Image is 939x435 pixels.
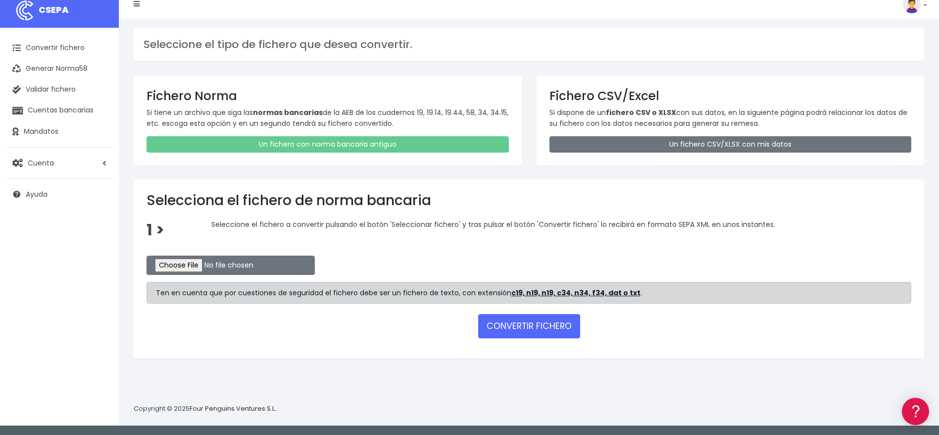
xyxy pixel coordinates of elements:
[10,238,188,247] div: Programadores
[549,89,912,103] h3: Fichero CSV/Excel
[5,58,114,79] a: Generar Norma58
[147,136,509,153] a: Un fichero con norma bancaria antiguo
[10,109,188,119] div: Convertir ficheros
[147,89,509,103] h3: Fichero Norma
[606,108,676,117] strong: fichero CSV o XLSX
[28,158,54,167] span: Cuenta
[10,141,188,156] a: Problemas habituales
[10,265,188,282] button: Contáctanos
[147,107,509,129] p: Si tiene un archivo que siga las de la AEB de los cuadernos 19, 19.14, 19.44, 58, 34, 34.15, etc....
[549,107,912,129] p: Si dispone de un con sus datos, en la siguiente página podrá relacionar los datos de su fichero c...
[5,100,114,121] a: Cuentas bancarias
[549,136,912,153] a: Un fichero CSV/XLSX con mis datos
[5,184,114,205] a: Ayuda
[144,38,914,51] h3: Seleccione el tipo de fichero que desea convertir.
[5,121,114,142] a: Mandatos
[136,285,191,295] a: POWERED BY ENCHANT
[134,404,278,414] p: Copyright © 2025 .
[253,108,323,117] strong: normas bancarias
[10,84,188,100] a: Información general
[211,219,775,229] span: Seleccione el fichero a convertir pulsando el botón 'Seleccionar fichero' y tras pulsar el botón ...
[147,282,911,304] div: Ten en cuenta que por cuestiones de seguridad el fichero debe ser un fichero de texto, con extens...
[5,153,114,173] a: Cuenta
[478,314,580,338] button: CONVERTIR FICHERO
[10,253,188,269] a: API
[26,189,48,199] span: Ayuda
[147,192,911,209] h2: Selecciona el fichero de norma bancaria
[10,171,188,187] a: Perfiles de empresas
[10,69,188,78] div: Información general
[10,213,188,228] a: General
[5,79,114,100] a: Validar fichero
[5,38,114,58] a: Convertir fichero
[10,156,188,171] a: Videotutoriales
[10,125,188,141] a: Formatos
[147,219,164,241] span: 1 >
[10,197,188,206] div: Facturación
[190,404,276,413] a: Four Penguins Ventures S.L.
[39,3,69,16] span: CSEPA
[511,288,641,298] strong: c19, n19, n19, c34, n34, f34, dat o txt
